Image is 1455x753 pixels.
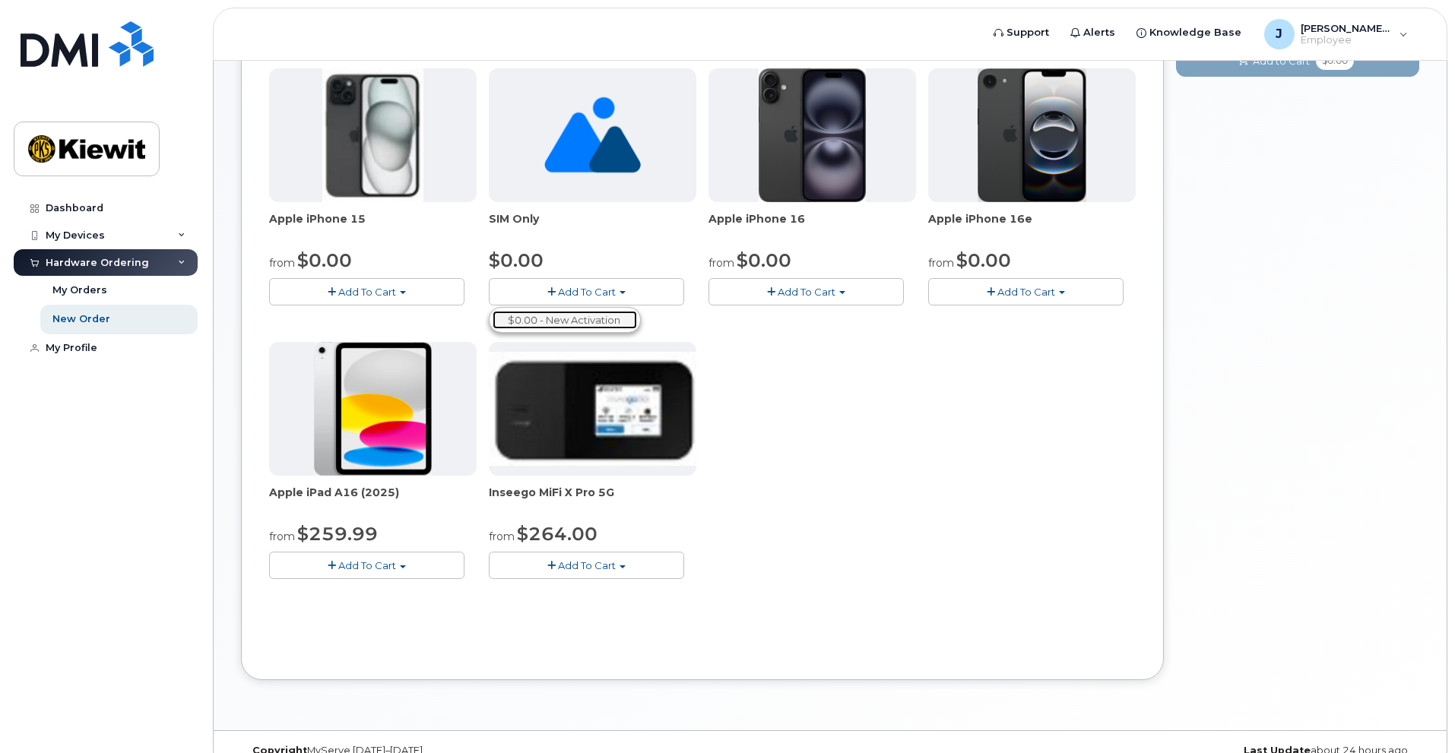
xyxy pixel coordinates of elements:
[708,211,916,242] div: Apple iPhone 16
[558,559,616,571] span: Add To Cart
[1060,17,1126,48] a: Alerts
[737,249,791,271] span: $0.00
[489,211,696,242] div: SIM Only
[778,286,835,298] span: Add To Cart
[1149,25,1241,40] span: Knowledge Base
[1316,52,1354,70] span: $0.00
[517,523,598,545] span: $264.00
[1276,25,1282,43] span: J
[1301,22,1392,34] span: [PERSON_NAME].[PERSON_NAME]
[997,286,1055,298] span: Add To Cart
[489,530,515,543] small: from
[297,523,378,545] span: $259.99
[978,68,1087,202] img: iphone16e.png
[928,211,1136,242] div: Apple iPhone 16e
[269,211,477,242] div: Apple iPhone 15
[297,249,352,271] span: $0.00
[489,352,696,465] img: inseego5g.jpg
[983,17,1060,48] a: Support
[269,552,464,578] button: Add To Cart
[1006,25,1049,40] span: Support
[338,286,396,298] span: Add To Cart
[759,68,866,202] img: iphone_16_plus.png
[1083,25,1115,40] span: Alerts
[269,485,477,515] div: Apple iPad A16 (2025)
[493,311,637,330] a: $0.00 - New Activation
[1389,687,1444,742] iframe: Messenger Launcher
[928,256,954,270] small: from
[956,249,1011,271] span: $0.00
[708,256,734,270] small: from
[928,278,1124,305] button: Add To Cart
[338,559,396,571] span: Add To Cart
[1254,19,1419,49] div: Johanna.Wollenhaupt
[489,249,544,271] span: $0.00
[489,552,684,578] button: Add To Cart
[1253,54,1310,68] span: Add to Cart
[489,485,696,515] div: Inseego MiFi X Pro 5G
[1176,46,1419,77] button: Add to Cart $0.00
[314,342,432,476] img: ipad_11.png
[322,68,423,202] img: iphone15.jpg
[1126,17,1252,48] a: Knowledge Base
[558,286,616,298] span: Add To Cart
[269,530,295,543] small: from
[544,68,641,202] img: no_image_found-2caef05468ed5679b831cfe6fc140e25e0c280774317ffc20a367ab7fd17291e.png
[1301,34,1392,46] span: Employee
[708,278,904,305] button: Add To Cart
[269,278,464,305] button: Add To Cart
[269,256,295,270] small: from
[489,278,684,305] button: Add To Cart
